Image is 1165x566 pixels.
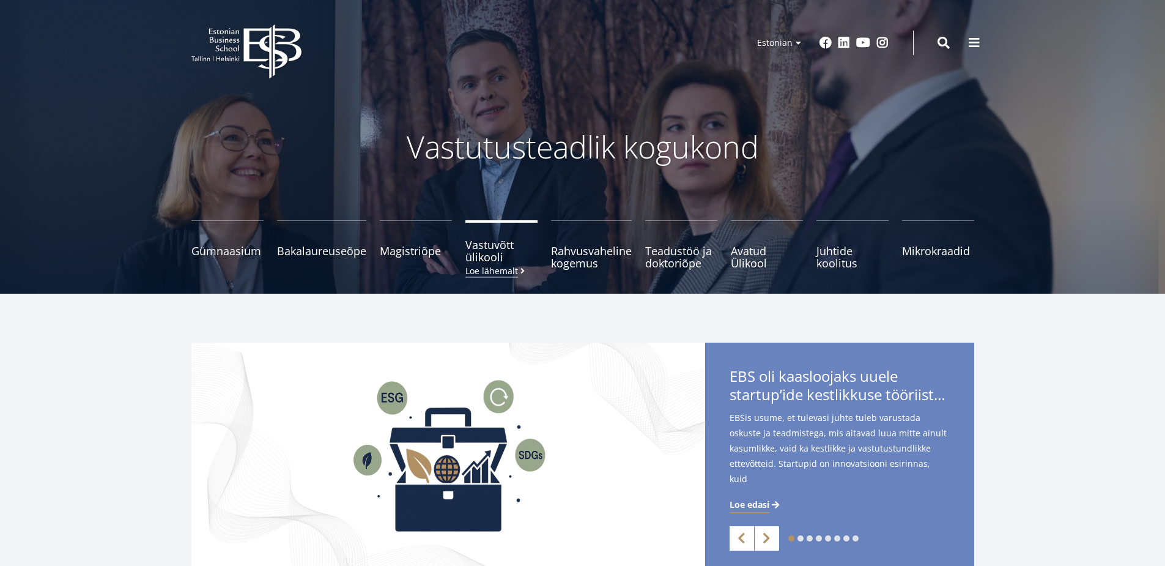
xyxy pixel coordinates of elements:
[788,535,794,542] a: 1
[816,535,822,542] a: 4
[730,499,782,511] a: Loe edasi
[645,245,717,269] span: Teadustöö ja doktoriõpe
[825,535,831,542] a: 5
[843,535,849,542] a: 7
[380,245,452,257] span: Magistriõpe
[816,220,889,269] a: Juhtide koolitus
[380,220,452,269] a: Magistriõpe
[645,220,717,269] a: Teadustöö ja doktoriõpe
[277,245,366,257] span: Bakalaureuseõpe
[259,128,907,165] p: Vastutusteadlik kogukond
[856,37,870,49] a: Youtube
[730,499,769,511] span: Loe edasi
[797,535,804,542] a: 2
[731,245,803,269] span: Avatud Ülikool
[465,266,527,275] small: Loe lähemalt
[852,535,859,542] a: 8
[730,410,950,506] span: EBSis usume, et tulevasi juhte tuleb varustada oskuste ja teadmistega, mis aitavad luua mitte ain...
[902,245,974,257] span: Mikrokraadid
[816,245,889,269] span: Juhtide koolitus
[755,526,779,551] a: Next
[834,535,840,542] a: 6
[551,220,632,269] a: Rahvusvaheline kogemus
[838,37,850,49] a: Linkedin
[191,220,264,269] a: Gümnaasium
[876,37,889,49] a: Instagram
[730,385,950,404] span: startup’ide kestlikkuse tööriistakastile
[807,535,813,542] a: 3
[819,37,832,49] a: Facebook
[191,245,264,257] span: Gümnaasium
[277,220,366,269] a: Bakalaureuseõpe
[731,220,803,269] a: Avatud Ülikool
[465,220,538,269] a: Vastuvõtt ülikooliLoe lähemalt
[730,526,754,551] a: Previous
[730,367,950,408] span: EBS oli kaasloojaks uuele
[551,245,632,269] span: Rahvusvaheline kogemus
[902,220,974,269] a: Mikrokraadid
[465,239,538,263] span: Vastuvõtt ülikooli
